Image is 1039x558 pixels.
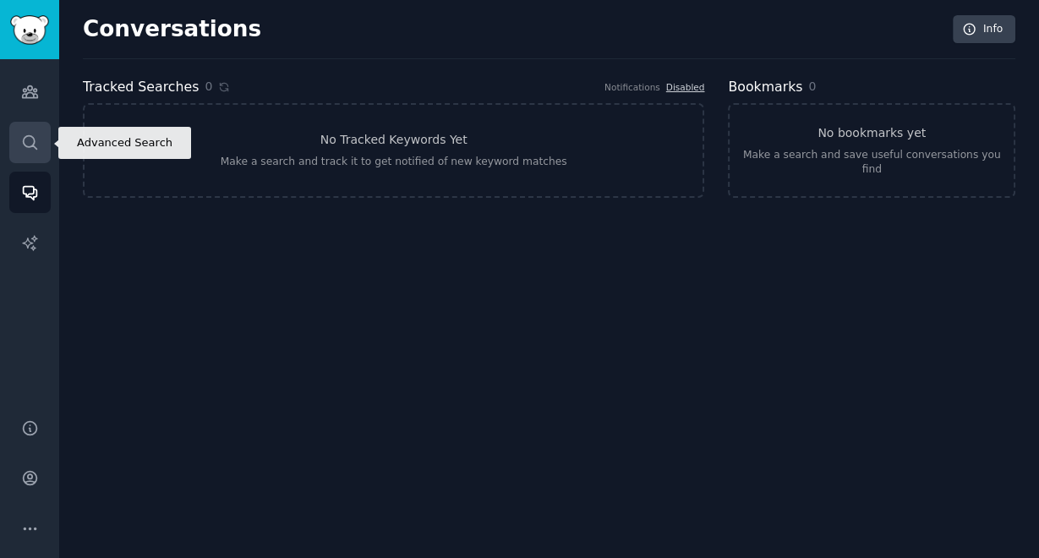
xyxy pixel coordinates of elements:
span: 0 [205,78,212,96]
div: Make a search and save useful conversations you find [741,148,1002,178]
span: 0 [808,79,816,93]
a: Info [953,15,1015,44]
a: No bookmarks yetMake a search and save useful conversations you find [728,103,1015,198]
div: Notifications [604,81,660,93]
h3: No bookmarks yet [818,124,926,142]
h2: Conversations [83,16,261,43]
a: Disabled [666,82,705,92]
h2: Tracked Searches [83,77,199,98]
a: No Tracked Keywords YetMake a search and track it to get notified of new keyword matches [83,103,704,198]
h2: Bookmarks [728,77,802,98]
h3: No Tracked Keywords Yet [320,131,468,149]
div: Make a search and track it to get notified of new keyword matches [221,155,567,170]
img: GummySearch logo [10,15,49,45]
